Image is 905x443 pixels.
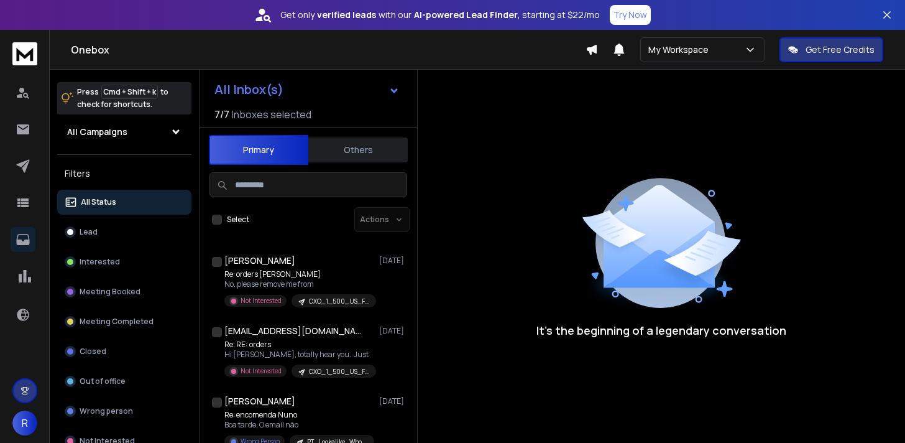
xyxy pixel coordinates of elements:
h1: [PERSON_NAME] [224,254,295,267]
p: Not Interested [241,296,282,305]
p: Press to check for shortcuts. [77,86,168,111]
p: [DATE] [379,396,407,406]
p: CXO_1_500_US_FOREST_icyep_PHC [309,297,369,306]
p: Re: encomenda Nuno [224,410,374,420]
h1: [EMAIL_ADDRESS][DOMAIN_NAME] [224,325,361,337]
p: [DATE] [379,256,407,266]
button: Meeting Completed [57,309,191,334]
p: Out of office [80,376,126,386]
p: Boa tarde, O email não [224,420,374,430]
p: Re: orders [PERSON_NAME] [224,269,374,279]
h1: All Inbox(s) [214,83,283,96]
img: logo [12,42,37,65]
p: No. please remove me from [224,279,374,289]
span: 7 / 7 [214,107,229,122]
p: Meeting Booked [80,287,140,297]
p: Wrong person [80,406,133,416]
h1: All Campaigns [67,126,127,138]
p: It’s the beginning of a legendary conversation [536,322,786,339]
p: Lead [80,227,98,237]
button: Others [308,136,408,164]
p: [DATE] [379,326,407,336]
strong: verified leads [317,9,376,21]
button: R [12,411,37,436]
p: CXO_1_500_US_FOREST_icyep_PHC [309,367,369,376]
p: Get only with our starting at $22/mo [280,9,600,21]
h1: Onebox [71,42,586,57]
p: All Status [81,197,116,207]
button: Primary [209,135,308,165]
button: Interested [57,249,191,274]
button: Lead [57,220,191,245]
h3: Filters [57,165,191,182]
p: Closed [80,347,106,357]
p: My Workspace [648,44,714,56]
button: Meeting Booked [57,279,191,304]
button: Try Now [610,5,651,25]
button: All Inbox(s) [204,77,410,102]
h3: Inboxes selected [232,107,311,122]
p: Try Now [613,9,647,21]
button: Wrong person [57,399,191,424]
p: Get Free Credits [806,44,875,56]
h1: [PERSON_NAME] [224,395,295,408]
span: Cmd + Shift + k [101,85,158,99]
p: Hi [PERSON_NAME], totally hear you. Just [224,350,374,360]
label: Select [227,215,249,225]
button: Closed [57,339,191,364]
p: Meeting Completed [80,317,154,327]
button: Out of office [57,369,191,394]
p: Re: RE: orders [224,340,374,350]
p: Interested [80,257,120,267]
button: Get Free Credits [779,37,883,62]
button: All Campaigns [57,119,191,144]
button: All Status [57,190,191,215]
strong: AI-powered Lead Finder, [414,9,520,21]
p: Not Interested [241,366,282,376]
